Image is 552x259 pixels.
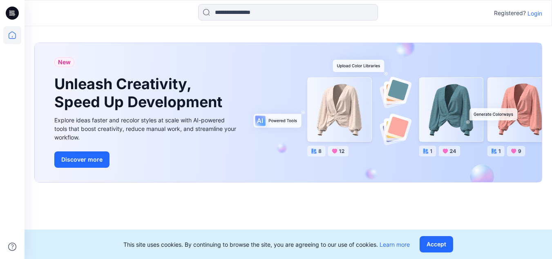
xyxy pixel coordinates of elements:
p: Registered? [494,8,526,18]
div: Explore ideas faster and recolor styles at scale with AI-powered tools that boost creativity, red... [54,116,238,142]
a: Discover more [54,151,238,168]
button: Discover more [54,151,110,168]
a: Learn more [380,241,410,248]
h1: Unleash Creativity, Speed Up Development [54,75,226,110]
p: This site uses cookies. By continuing to browse the site, you are agreeing to our use of cookies. [123,240,410,249]
p: Login [527,9,542,18]
button: Accept [420,236,453,252]
span: New [58,57,71,67]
